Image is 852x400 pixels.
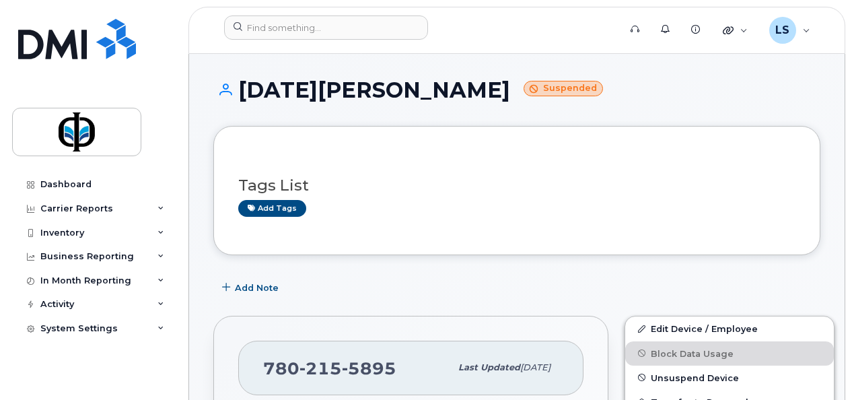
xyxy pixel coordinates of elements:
button: Add Note [213,275,290,300]
a: Add tags [238,200,306,217]
span: 5895 [342,358,396,378]
span: 780 [263,358,396,378]
span: Add Note [235,281,279,294]
h1: [DATE][PERSON_NAME] [213,78,820,102]
span: 215 [299,358,342,378]
h3: Tags List [238,177,795,194]
a: Edit Device / Employee [625,316,834,341]
span: Unsuspend Device [651,372,739,382]
span: Last updated [458,362,520,372]
small: Suspended [524,81,603,96]
button: Unsuspend Device [625,366,834,390]
button: Block Data Usage [625,341,834,366]
span: [DATE] [520,362,551,372]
